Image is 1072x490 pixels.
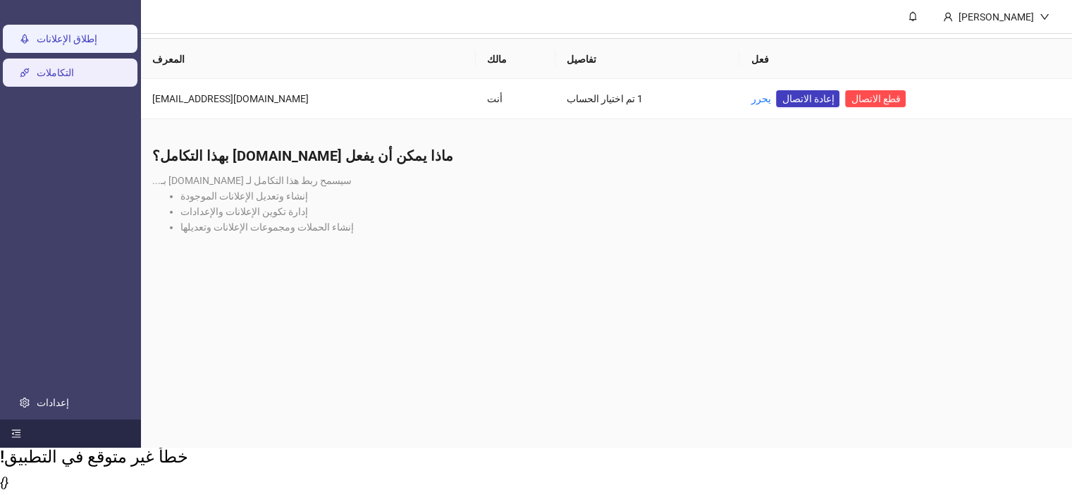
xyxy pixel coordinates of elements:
a: إعادة الاتصال [776,90,839,107]
font: 1 تم اختيار الحساب [567,93,643,104]
span: تحت [1040,12,1049,22]
font: إنشاء الحملات ومجموعات الإعلانات وتعديلها [180,221,354,233]
font: [PERSON_NAME] [959,11,1034,23]
a: يحرر [751,93,770,104]
font: سيسمح ربط هذا التكامل لـ [DOMAIN_NAME] بـ... [152,175,352,186]
a: إعدادات [37,397,69,408]
font: إعادة الاتصال [782,93,834,104]
span: قائمة قابلة للطي [11,429,21,439]
font: أنت [487,93,503,104]
font: فعل [751,54,768,65]
a: إطلاق الإعلانات [37,33,97,44]
font: تفاصيل [567,54,596,65]
font: ماذا يمكن أن يفعل [DOMAIN_NAME] بهذا التكامل؟ [152,147,453,164]
font: المعرف [152,54,185,65]
span: مستخدم [943,12,953,22]
a: التكاملات [37,67,74,78]
font: إنشاء وتعديل الإعلانات الموجودة [180,190,308,202]
font: [EMAIL_ADDRESS][DOMAIN_NAME] [152,93,309,104]
button: قطع الاتصال [845,90,906,107]
span: جرس [908,11,918,21]
font: قطع الاتصال [851,93,900,104]
font: إدارة تكوين الإعلانات والإعدادات [180,206,308,217]
font: مالك [487,54,507,65]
